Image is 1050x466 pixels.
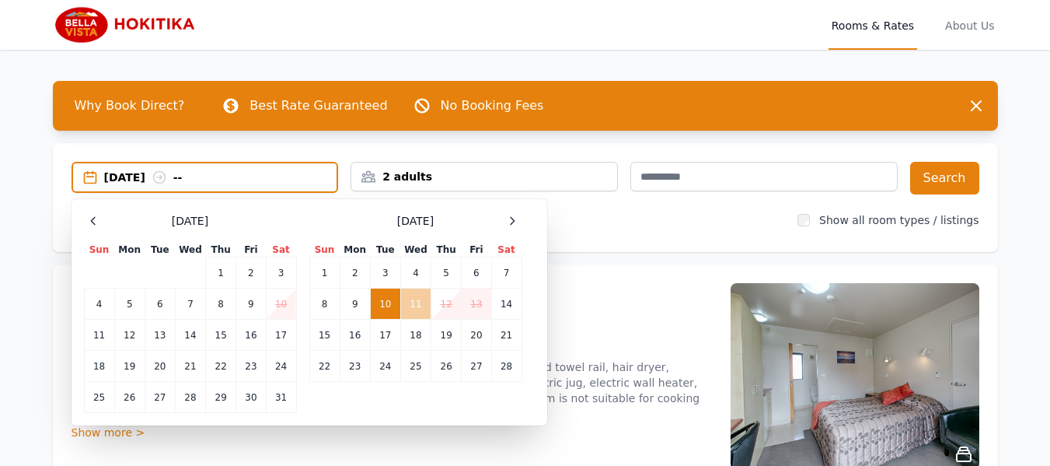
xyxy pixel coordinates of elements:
[400,320,431,351] td: 18
[84,320,114,351] td: 11
[400,351,431,382] td: 25
[172,213,208,229] span: [DATE]
[175,382,205,413] td: 28
[340,351,370,382] td: 23
[175,320,205,351] td: 14
[491,243,522,258] th: Sat
[206,382,236,413] td: 29
[491,320,522,351] td: 21
[491,289,522,320] td: 14
[84,351,114,382] td: 18
[62,90,197,121] span: Why Book Direct?
[84,289,114,320] td: 4
[340,289,370,320] td: 9
[462,351,491,382] td: 27
[340,320,370,351] td: 16
[266,289,296,320] td: 10
[431,351,462,382] td: 26
[266,351,296,382] td: 24
[462,243,491,258] th: Fri
[145,382,175,413] td: 27
[145,320,175,351] td: 13
[309,243,340,258] th: Sun
[236,351,266,382] td: 23
[236,243,266,258] th: Fri
[819,214,978,226] label: Show all room types / listings
[145,289,175,320] td: 6
[491,351,522,382] td: 28
[206,289,236,320] td: 8
[462,258,491,289] td: 6
[431,320,462,351] td: 19
[236,382,266,413] td: 30
[431,258,462,289] td: 5
[309,258,340,289] td: 1
[309,289,340,320] td: 8
[84,243,114,258] th: Sun
[462,289,491,320] td: 13
[114,243,145,258] th: Mon
[236,289,266,320] td: 9
[309,320,340,351] td: 15
[400,258,431,289] td: 4
[114,289,145,320] td: 5
[400,243,431,258] th: Wed
[84,382,114,413] td: 25
[462,320,491,351] td: 20
[397,213,434,229] span: [DATE]
[145,243,175,258] th: Tue
[370,289,400,320] td: 10
[145,351,175,382] td: 20
[72,425,712,440] div: Show more >
[175,289,205,320] td: 7
[400,289,431,320] td: 11
[491,258,522,289] td: 7
[236,320,266,351] td: 16
[441,96,544,115] p: No Booking Fees
[114,382,145,413] td: 26
[206,320,236,351] td: 15
[266,258,296,289] td: 3
[266,382,296,413] td: 31
[236,258,266,289] td: 2
[175,243,205,258] th: Wed
[431,289,462,320] td: 12
[351,169,617,184] div: 2 adults
[206,243,236,258] th: Thu
[266,320,296,351] td: 17
[340,258,370,289] td: 2
[910,162,979,194] button: Search
[104,170,337,185] div: [DATE] --
[53,6,202,44] img: Bella Vista Hokitika
[340,243,370,258] th: Mon
[175,351,205,382] td: 21
[370,320,400,351] td: 17
[266,243,296,258] th: Sat
[309,351,340,382] td: 22
[206,258,236,289] td: 1
[114,351,145,382] td: 19
[370,258,400,289] td: 3
[370,351,400,382] td: 24
[431,243,462,258] th: Thu
[249,96,387,115] p: Best Rate Guaranteed
[114,320,145,351] td: 12
[370,243,400,258] th: Tue
[206,351,236,382] td: 22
